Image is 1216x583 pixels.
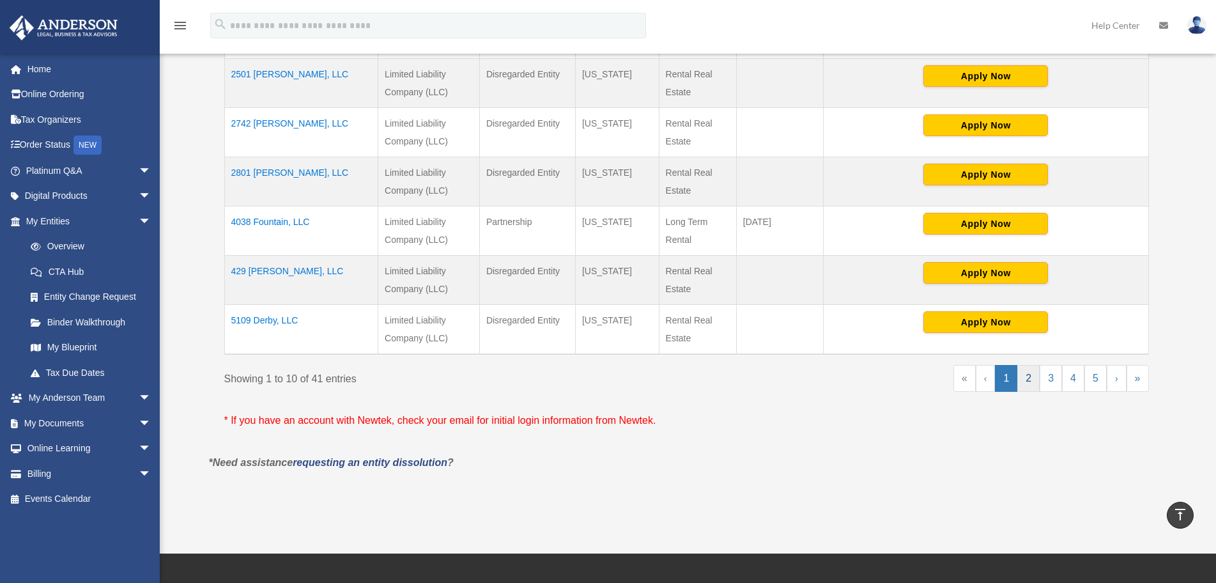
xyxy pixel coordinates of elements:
a: Binder Walkthrough [18,309,164,335]
img: User Pic [1187,16,1206,35]
span: arrow_drop_down [139,461,164,487]
td: 5109 Derby, LLC [224,305,378,355]
a: Previous [976,365,996,392]
td: 429 [PERSON_NAME], LLC [224,256,378,305]
a: 5 [1084,365,1107,392]
a: Home [9,56,171,82]
div: Showing 1 to 10 of 41 entries [224,365,677,388]
td: Disregarded Entity [479,305,575,355]
em: *Need assistance ? [209,457,454,468]
a: Events Calendar [9,486,171,512]
td: 2801 [PERSON_NAME], LLC [224,157,378,206]
a: Overview [18,234,158,260]
td: Disregarded Entity [479,256,575,305]
td: Limited Liability Company (LLC) [378,59,480,108]
a: Digital Productsarrow_drop_down [9,183,171,209]
a: Entity Change Request [18,284,164,310]
td: Disregarded Entity [479,157,575,206]
td: Disregarded Entity [479,108,575,157]
i: search [213,17,227,31]
td: 2742 [PERSON_NAME], LLC [224,108,378,157]
td: [US_STATE] [575,256,659,305]
a: Next [1107,365,1127,392]
span: arrow_drop_down [139,183,164,210]
span: arrow_drop_down [139,158,164,184]
span: arrow_drop_down [139,410,164,437]
td: Limited Liability Company (LLC) [378,206,480,256]
a: My Documentsarrow_drop_down [9,410,171,436]
td: Disregarded Entity [479,59,575,108]
a: requesting an entity dissolution [293,457,447,468]
td: Rental Real Estate [659,305,736,355]
a: My Blueprint [18,335,164,361]
td: Long Term Rental [659,206,736,256]
a: Last [1127,365,1149,392]
a: Tax Organizers [9,107,171,132]
a: My Anderson Teamarrow_drop_down [9,385,171,411]
button: Apply Now [923,213,1048,235]
td: Limited Liability Company (LLC) [378,256,480,305]
button: Apply Now [923,164,1048,185]
span: arrow_drop_down [139,208,164,235]
a: 1 [995,365,1017,392]
a: 4 [1062,365,1084,392]
a: 2 [1017,365,1040,392]
span: arrow_drop_down [139,385,164,412]
a: Billingarrow_drop_down [9,461,171,486]
td: [US_STATE] [575,108,659,157]
td: [US_STATE] [575,59,659,108]
td: [US_STATE] [575,157,659,206]
td: [US_STATE] [575,305,659,355]
i: menu [173,18,188,33]
td: Limited Liability Company (LLC) [378,305,480,355]
a: Platinum Q&Aarrow_drop_down [9,158,171,183]
td: Rental Real Estate [659,108,736,157]
a: vertical_align_top [1167,502,1194,529]
button: Apply Now [923,65,1048,87]
button: Apply Now [923,311,1048,333]
p: * If you have an account with Newtek, check your email for initial login information from Newtek. [224,412,1149,430]
a: Order StatusNEW [9,132,171,159]
td: [US_STATE] [575,206,659,256]
a: First [953,365,976,392]
td: Partnership [479,206,575,256]
span: arrow_drop_down [139,436,164,462]
i: vertical_align_top [1173,507,1188,522]
td: 2501 [PERSON_NAME], LLC [224,59,378,108]
a: Online Learningarrow_drop_down [9,436,171,462]
img: Anderson Advisors Platinum Portal [6,15,121,40]
a: Online Ordering [9,82,171,107]
td: Rental Real Estate [659,59,736,108]
button: Apply Now [923,114,1048,136]
a: 3 [1040,365,1062,392]
a: CTA Hub [18,259,164,284]
td: Rental Real Estate [659,157,736,206]
td: Rental Real Estate [659,256,736,305]
button: Apply Now [923,262,1048,284]
td: [DATE] [736,206,823,256]
a: menu [173,22,188,33]
a: My Entitiesarrow_drop_down [9,208,164,234]
td: Limited Liability Company (LLC) [378,108,480,157]
td: 4038 Fountain, LLC [224,206,378,256]
a: Tax Due Dates [18,360,164,385]
td: Limited Liability Company (LLC) [378,157,480,206]
div: NEW [73,136,102,155]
